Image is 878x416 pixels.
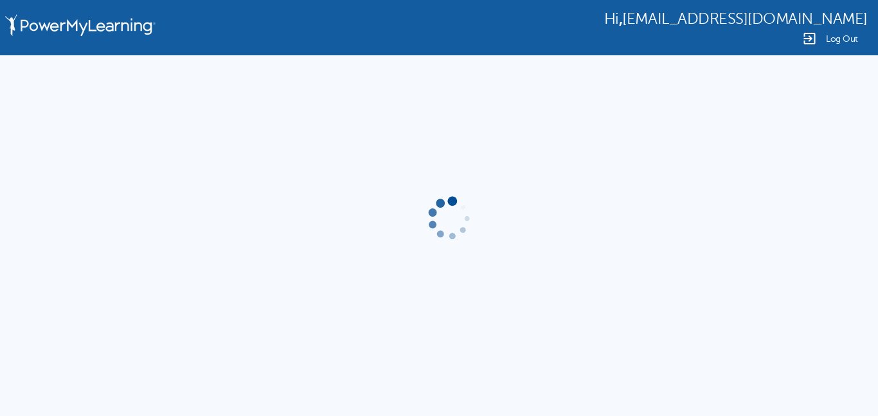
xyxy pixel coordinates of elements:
span: Log Out [826,34,858,44]
span: [EMAIL_ADDRESS][DOMAIN_NAME] [622,10,868,28]
span: Hi [604,10,619,28]
img: Logout Icon [802,31,817,46]
img: gif-load2.gif [426,195,473,242]
div: , [604,9,868,28]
